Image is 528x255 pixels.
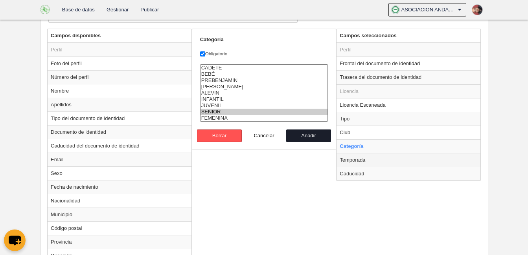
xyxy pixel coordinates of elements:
td: Municipio [48,208,191,221]
td: Club [337,126,480,139]
td: Licencia Escaneada [337,98,480,112]
td: Caducidad del documento de identidad [48,139,191,153]
td: Trasera del documento de identidad [337,70,480,84]
td: Licencia [337,84,480,98]
td: Foto del perfil [48,56,191,70]
td: Nacionalidad [48,194,191,208]
td: Documento de identidad [48,125,191,139]
span: ASOCIACION ANDALUZA DE FUTBOL SALA [401,6,456,14]
td: Frontal del documento de identidad [337,56,480,70]
th: Campos seleccionados [337,29,480,43]
button: Cancelar [242,129,287,142]
td: Temporada [337,153,480,167]
option: ALEVIN [201,90,328,96]
button: chat-button [4,229,26,251]
option: BEBÉ [201,71,328,77]
option: JUVENIL [201,102,328,109]
td: Email [48,153,191,166]
td: Número del perfil [48,70,191,84]
td: Tipo del documento de identidad [48,111,191,125]
img: OaOFjlWR71kW.30x30.jpg [392,6,399,14]
td: Tipo [337,112,480,126]
option: FEMENINA [201,115,328,121]
option: PREBENJAMIN [201,77,328,84]
th: Campos disponibles [48,29,191,43]
td: Fecha de nacimiento [48,180,191,194]
img: ASOCIACION ANDALUZA DE FUTBOL SALA [40,5,50,14]
option: SENIOR [201,109,328,115]
td: Nombre [48,84,191,98]
label: Obligatorio [200,50,328,57]
td: Apellidos [48,98,191,111]
td: Código postal [48,221,191,235]
button: Borrar [197,129,242,142]
option: CADETE [201,65,328,71]
td: Categoría [337,139,480,153]
td: Perfil [337,43,480,57]
td: Caducidad [337,167,480,180]
option: INFANTIL [201,96,328,102]
td: Sexo [48,166,191,180]
option: BENJAMIN [201,84,328,90]
td: Perfil [48,43,191,57]
strong: Categoría [200,36,224,42]
img: PalXAMXflqUB.30x30.jpg [472,5,482,15]
input: Obligatorio [200,51,205,56]
a: ASOCIACION ANDALUZA DE FUTBOL SALA [388,3,466,16]
td: Provincia [48,235,191,249]
button: Añadir [286,129,331,142]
